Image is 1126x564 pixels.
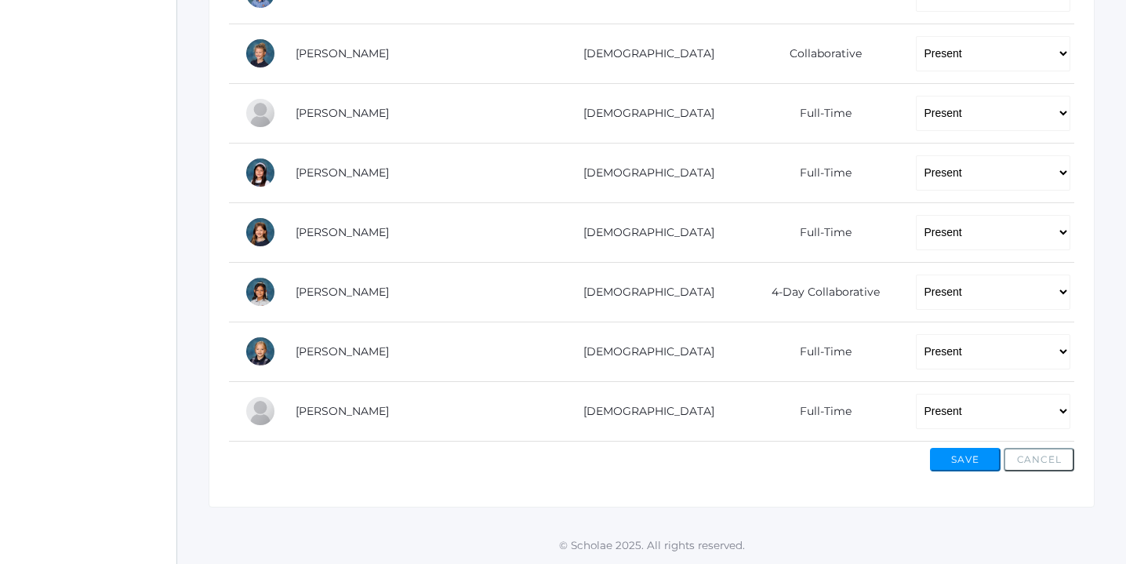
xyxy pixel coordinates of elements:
[245,217,276,248] div: Hensley Pedersen
[177,537,1126,553] p: © Scholae 2025. All rights reserved.
[739,83,900,143] td: Full-Time
[548,262,739,322] td: [DEMOGRAPHIC_DATA]
[739,24,900,83] td: Collaborative
[739,262,900,322] td: 4-Day Collaborative
[245,276,276,307] div: Leahmarie Rillo
[245,97,276,129] div: Francisco Lopez
[245,157,276,188] div: Penelope Mesick
[548,143,739,202] td: [DEMOGRAPHIC_DATA]
[548,381,739,441] td: [DEMOGRAPHIC_DATA]
[930,448,1001,471] button: Save
[245,336,276,367] div: Olivia Sigwing
[548,322,739,381] td: [DEMOGRAPHIC_DATA]
[245,395,276,427] div: Joel Smith
[296,106,389,120] a: [PERSON_NAME]
[296,225,389,239] a: [PERSON_NAME]
[548,202,739,262] td: [DEMOGRAPHIC_DATA]
[296,285,389,299] a: [PERSON_NAME]
[548,24,739,83] td: [DEMOGRAPHIC_DATA]
[296,404,389,418] a: [PERSON_NAME]
[296,166,389,180] a: [PERSON_NAME]
[739,322,900,381] td: Full-Time
[739,381,900,441] td: Full-Time
[296,46,389,60] a: [PERSON_NAME]
[296,344,389,358] a: [PERSON_NAME]
[739,143,900,202] td: Full-Time
[245,38,276,69] div: Idella Long
[739,202,900,262] td: Full-Time
[1004,448,1074,471] button: Cancel
[548,83,739,143] td: [DEMOGRAPHIC_DATA]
